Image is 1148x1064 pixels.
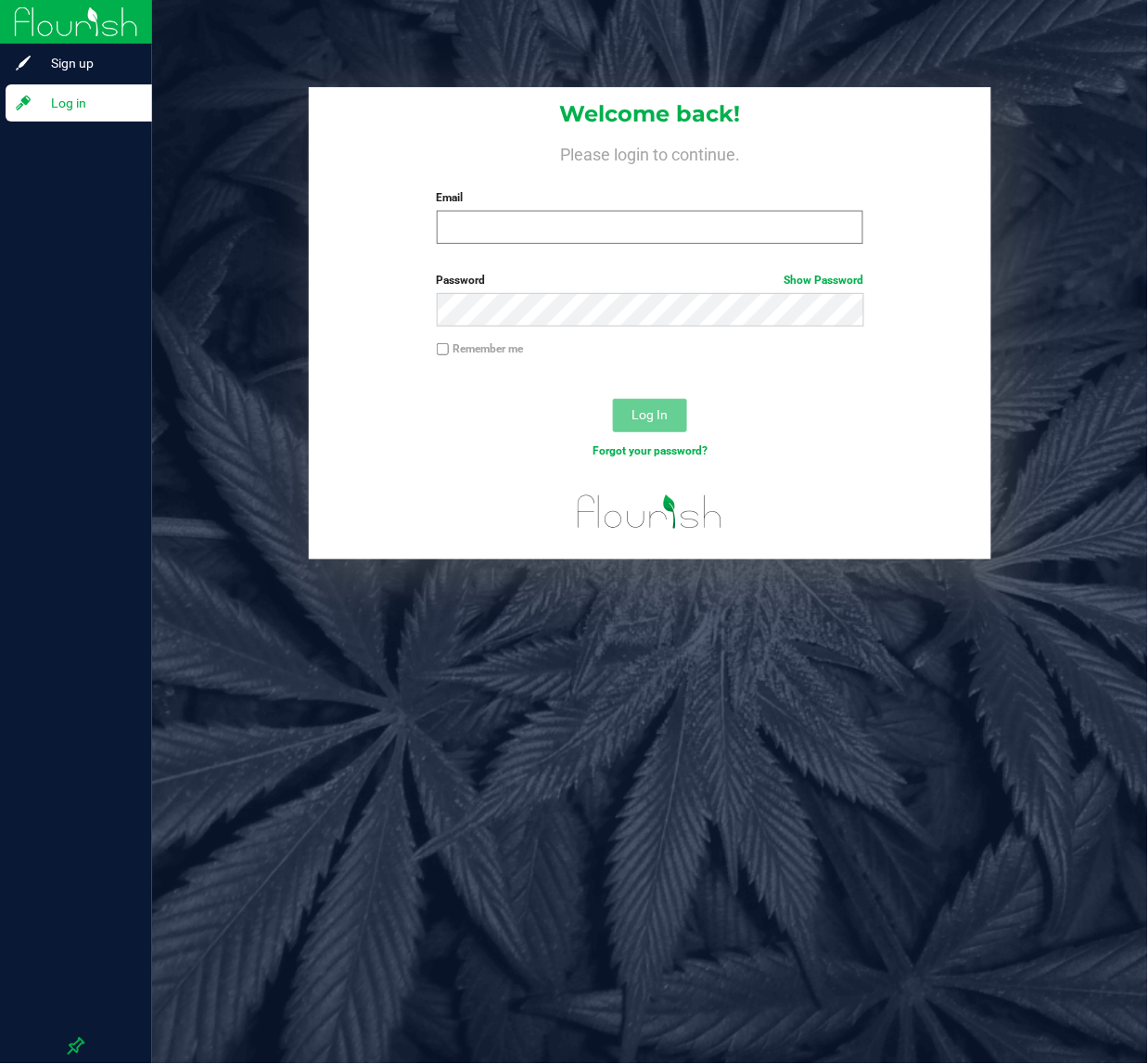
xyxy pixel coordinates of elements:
a: Show Password [784,274,863,287]
label: Remember me [437,340,524,357]
button: Log In [613,399,687,432]
inline-svg: Sign up [14,54,32,72]
span: Sign up [32,52,144,74]
input: Remember me [437,343,450,356]
inline-svg: Log in [14,94,32,112]
h1: Welcome back! [309,102,991,126]
span: Password [437,274,486,287]
label: Email [437,189,864,206]
label: Pin the sidebar to full width on large screens [67,1037,85,1056]
img: flourish_logo.svg [565,479,735,545]
span: Log In [632,407,669,422]
span: Log in [32,92,144,114]
h4: Please login to continue. [309,141,991,163]
a: Forgot your password? [593,444,708,457]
